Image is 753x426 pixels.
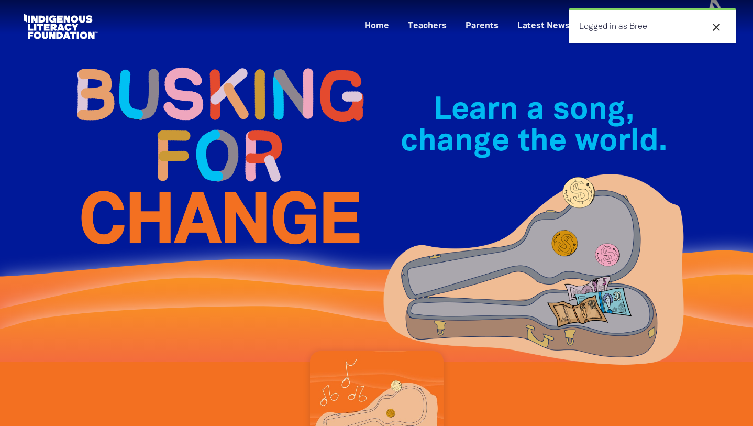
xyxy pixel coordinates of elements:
span: Learn a song, change the world. [401,96,667,157]
a: Latest News [511,18,576,35]
a: Home [358,18,395,35]
i: close [710,21,723,34]
button: close [707,20,726,34]
div: Logged in as Bree [569,8,736,43]
a: Parents [459,18,505,35]
a: Teachers [402,18,453,35]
